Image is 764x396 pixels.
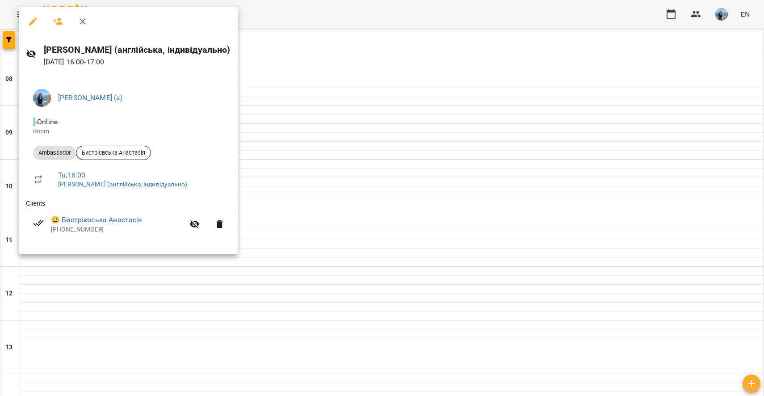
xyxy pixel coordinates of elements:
[51,215,143,225] a: 😀 Бистрієвська Анастасія
[76,149,151,157] span: Бистрієвська Анастасія
[33,118,59,126] span: - Online
[33,127,223,136] p: Room
[33,89,51,107] img: 8b0d75930c4dba3d36228cba45c651ae.jpg
[44,57,231,67] p: [DATE] 16:00 - 17:00
[58,93,123,102] a: [PERSON_NAME] (а)
[26,199,231,244] ul: Clients
[33,218,44,228] svg: Paid
[51,225,184,234] p: [PHONE_NUMBER]
[76,146,151,160] div: Бистрієвська Анастасія
[33,149,76,157] span: Ambassador
[58,181,187,188] a: [PERSON_NAME] (англійська, індивідуально)
[58,171,85,179] a: Tu , 16:00
[44,43,231,57] h6: [PERSON_NAME] (англійська, індивідуально)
